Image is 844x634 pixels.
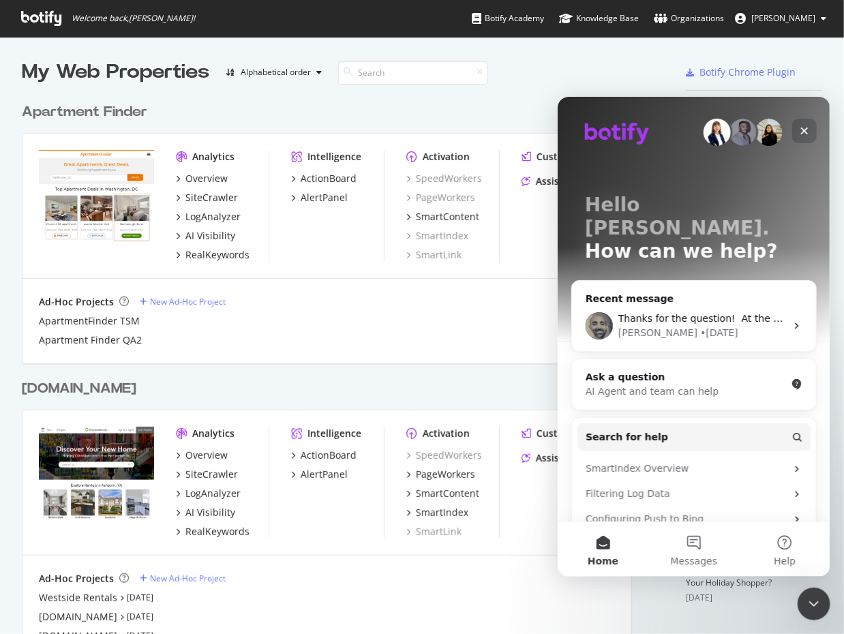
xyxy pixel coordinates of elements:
[140,296,226,307] a: New Ad-Hoc Project
[301,191,348,205] div: AlertPanel
[406,191,475,205] a: PageWorkers
[406,449,482,462] a: SpeedWorkers
[301,468,348,481] div: AlertPanel
[150,573,226,584] div: New Ad-Hoc Project
[416,487,479,500] div: SmartContent
[176,248,250,262] a: RealKeywords
[185,248,250,262] div: RealKeywords
[176,506,235,519] a: AI Visibility
[185,191,238,205] div: SiteCrawler
[798,588,830,620] iframe: Intercom live chat
[654,12,724,25] div: Organizations
[39,427,154,519] img: apartments.com
[185,468,238,481] div: SiteCrawler
[176,210,241,224] a: LogAnalyzer
[185,229,235,243] div: AI Visibility
[291,468,348,481] a: AlertPanel
[176,525,250,539] a: RealKeywords
[416,210,479,224] div: SmartContent
[22,59,209,86] div: My Web Properties
[39,314,140,328] div: ApartmentFinder TSM
[140,573,226,584] a: New Ad-Hoc Project
[558,97,830,577] iframe: Intercom live chat
[192,150,235,164] div: Analytics
[724,7,837,29] button: [PERSON_NAME]
[176,191,238,205] a: SiteCrawler
[150,296,226,307] div: New Ad-Hoc Project
[406,248,462,262] a: SmartLink
[406,525,462,539] a: SmartLink
[185,525,250,539] div: RealKeywords
[537,427,609,440] div: CustomReports
[416,506,468,519] div: SmartIndex
[338,61,488,85] input: Search
[536,451,563,465] div: Assist
[185,172,228,185] div: Overview
[176,172,228,185] a: Overview
[185,506,235,519] div: AI Visibility
[176,487,241,500] a: LogAnalyzer
[423,150,470,164] div: Activation
[406,172,482,185] a: SpeedWorkers
[406,210,479,224] a: SmartContent
[686,65,796,79] a: Botify Chrome Plugin
[291,172,357,185] a: ActionBoard
[307,150,361,164] div: Intelligence
[686,592,822,604] div: [DATE]
[185,210,241,224] div: LogAnalyzer
[472,12,544,25] div: Botify Academy
[127,611,153,622] a: [DATE]
[39,295,114,309] div: Ad-Hoc Projects
[192,427,235,440] div: Analytics
[291,449,357,462] a: ActionBoard
[522,427,609,440] a: CustomReports
[307,427,361,440] div: Intelligence
[39,610,117,624] div: [DOMAIN_NAME]
[406,468,475,481] a: PageWorkers
[423,427,470,440] div: Activation
[406,229,468,243] a: SmartIndex
[536,175,563,188] div: Assist
[522,175,563,188] a: Assist
[522,150,609,164] a: CustomReports
[241,68,311,76] div: Alphabetical order
[39,150,154,242] img: apartmentfinder.com
[22,379,136,399] div: [DOMAIN_NAME]
[537,150,609,164] div: CustomReports
[72,13,195,24] span: Welcome back, [PERSON_NAME] !
[176,468,238,481] a: SiteCrawler
[406,506,468,519] a: SmartIndex
[39,333,142,347] a: Apartment Finder QA2
[176,229,235,243] a: AI Visibility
